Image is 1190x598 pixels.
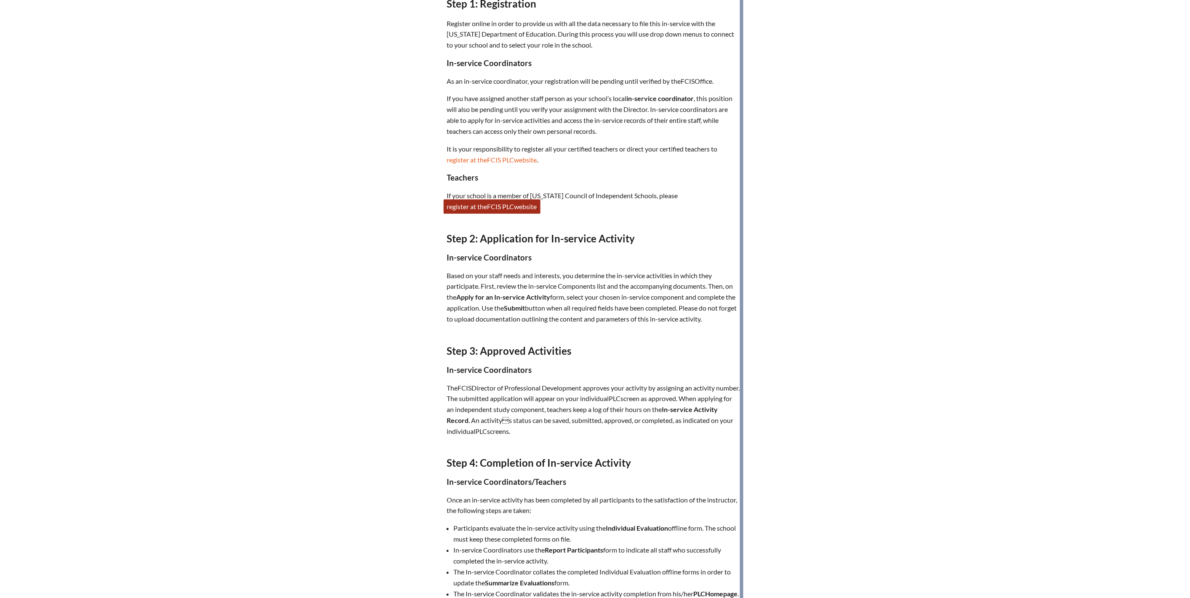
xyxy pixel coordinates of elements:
[694,590,705,598] span: PLC
[609,394,621,402] span: PLC
[545,546,604,554] strong: Report Participants
[447,18,740,51] p: Register online in order to provide us with all the data necessary to file this in-service with t...
[487,202,501,210] span: FCIS
[458,384,472,392] span: FCIS
[447,173,740,182] h3: Teachers
[444,199,540,214] a: register at theFCIS PLCwebsite
[503,156,514,164] span: PLC
[504,304,525,312] strong: Submit
[476,427,487,435] span: PLC
[681,77,695,85] span: FCIS
[447,383,740,437] p: The Director of Professional Development approves your activity by assigning an activity number. ...
[694,590,738,598] strong: Homepage
[447,495,740,517] p: Once an in-service activity has been completed by all participants to the satisfaction of the ins...
[447,345,740,357] h2: Step 3: Approved Activities
[447,76,740,87] p: As an in-service coordinator, your registration will be pending until verified by the Office.
[606,524,668,532] strong: Individual Evaluation
[487,156,501,164] span: FCIS
[627,94,694,102] strong: in-service coordinator
[447,93,740,137] p: If you have assigned another staff person as your school’s local , this position will also be pen...
[457,293,551,301] strong: Apply for an In-service Activity
[485,579,555,587] strong: Summarize Evaluations
[447,270,740,324] p: Based on your staff needs and interests, you determine the in-service activities in which they pa...
[447,144,740,165] p: It is your responsibility to register all your certified teachers or direct your certified teache...
[447,457,740,469] h2: Step 4: Completion of In-service Activity
[447,478,740,487] h3: In-service Coordinators/Teachers
[444,153,540,167] a: register at theFCIS PLCwebsite
[503,202,514,210] span: PLC
[454,567,740,589] li: The In-service Coordinator collates the completed Individual Evaluation offline forms in order to...
[447,190,740,212] p: If your school is a member of [US_STATE] Council of Independent Schools, please .
[447,365,740,375] h3: In-service Coordinators
[447,232,740,245] h2: Step 2: Application for In-service Activity
[454,523,740,545] li: Participants evaluate the in-service activity using the offline form. The school must keep these ...
[447,58,740,68] h3: In-service Coordinators
[447,253,740,262] h3: In-service Coordinators
[454,545,740,567] li: In-service Coordinators use the form to indicate all staff who successfully completed the in-serv...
